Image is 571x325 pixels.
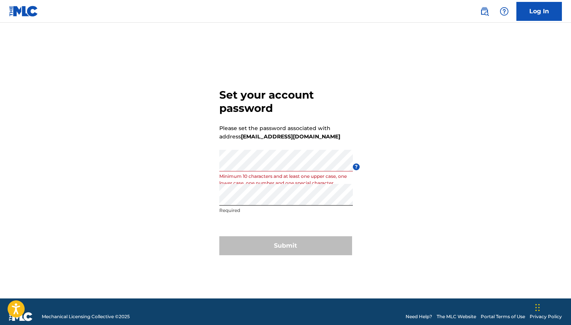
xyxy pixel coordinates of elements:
[530,313,562,320] a: Privacy Policy
[500,7,509,16] img: help
[42,313,130,320] span: Mechanical Licensing Collective © 2025
[219,124,340,141] p: Please set the password associated with address
[353,163,360,170] span: ?
[535,296,540,319] div: Drag
[477,4,492,19] a: Public Search
[437,313,476,320] a: The MLC Website
[219,207,353,214] p: Required
[533,289,571,325] iframe: Chat Widget
[481,313,525,320] a: Portal Terms of Use
[9,312,33,321] img: logo
[406,313,432,320] a: Need Help?
[516,2,562,21] a: Log In
[480,7,489,16] img: search
[219,173,353,187] p: Minimum 10 characters and at least one upper case, one lower case, one number and one special cha...
[219,88,352,115] h3: Set your account password
[497,4,512,19] div: Help
[241,133,340,140] strong: [EMAIL_ADDRESS][DOMAIN_NAME]
[9,6,38,17] img: MLC Logo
